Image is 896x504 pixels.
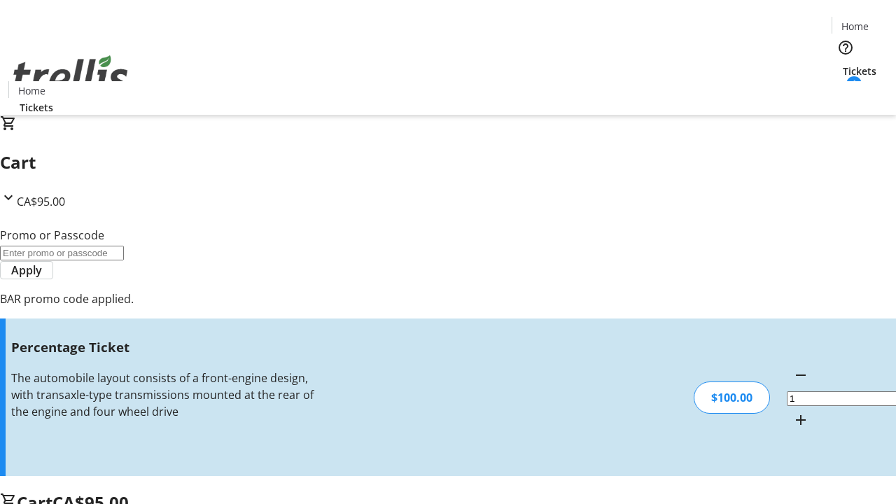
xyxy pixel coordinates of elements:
[8,40,133,110] img: Orient E2E Organization Yz5iQONa3s's Logo
[787,406,815,434] button: Increment by one
[694,381,770,414] div: $100.00
[787,361,815,389] button: Decrement by one
[17,194,65,209] span: CA$95.00
[9,83,54,98] a: Home
[11,370,317,420] div: The automobile layout consists of a front-engine design, with transaxle-type transmissions mounte...
[20,100,53,115] span: Tickets
[832,34,860,62] button: Help
[832,64,888,78] a: Tickets
[841,19,869,34] span: Home
[18,83,45,98] span: Home
[832,78,860,106] button: Cart
[11,262,42,279] span: Apply
[11,337,317,357] h3: Percentage Ticket
[843,64,876,78] span: Tickets
[832,19,877,34] a: Home
[8,100,64,115] a: Tickets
